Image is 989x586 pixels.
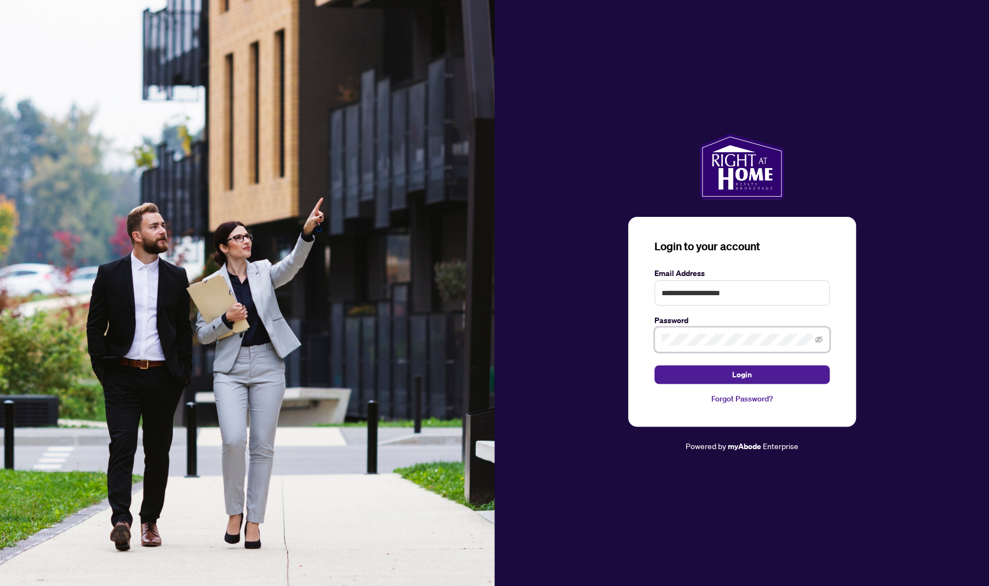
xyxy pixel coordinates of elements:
[654,239,830,254] h3: Login to your account
[654,267,830,279] label: Email Address
[686,441,726,451] span: Powered by
[728,440,761,452] a: myAbode
[815,336,823,343] span: eye-invisible
[654,314,830,326] label: Password
[763,441,798,451] span: Enterprise
[732,366,752,383] span: Login
[654,393,830,405] a: Forgot Password?
[654,365,830,384] button: Login
[699,134,784,199] img: ma-logo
